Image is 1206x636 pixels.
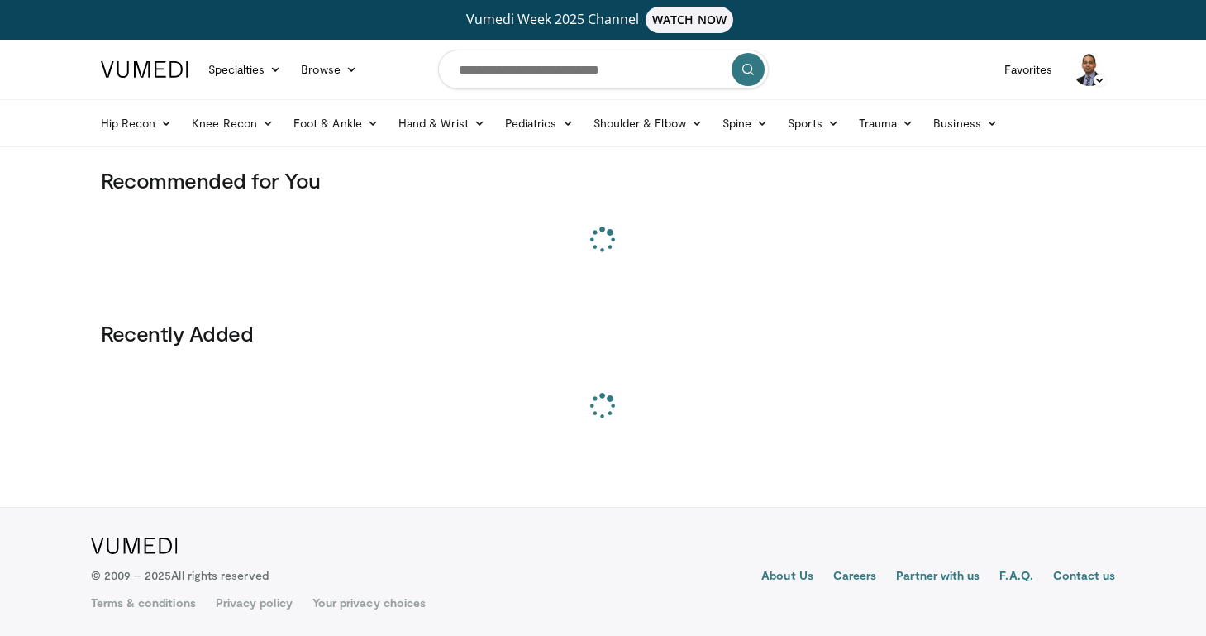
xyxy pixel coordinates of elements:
a: Privacy policy [216,595,293,611]
h3: Recently Added [101,320,1106,347]
a: Careers [833,567,877,587]
img: VuMedi Logo [101,61,188,78]
a: Knee Recon [182,107,284,140]
a: Pediatrics [495,107,584,140]
a: Trauma [849,107,924,140]
a: Contact us [1053,567,1116,587]
a: About Us [761,567,813,587]
a: Browse [291,53,367,86]
span: All rights reserved [171,568,268,582]
a: Spine [713,107,778,140]
a: Shoulder & Elbow [584,107,713,140]
a: Sports [778,107,849,140]
span: WATCH NOW [646,7,733,33]
a: Partner with us [896,567,980,587]
a: Foot & Ankle [284,107,388,140]
a: Vumedi Week 2025 ChannelWATCH NOW [103,7,1104,33]
a: Favorites [994,53,1063,86]
a: Terms & conditions [91,595,196,611]
a: Hand & Wrist [388,107,495,140]
input: Search topics, interventions [438,50,769,89]
img: VuMedi Logo [91,538,178,554]
a: Your privacy choices [312,595,426,611]
a: F.A.Q. [999,567,1032,587]
h3: Recommended for You [101,167,1106,194]
img: Avatar [1073,53,1106,86]
a: Hip Recon [91,107,183,140]
a: Business [923,107,1008,140]
p: © 2009 – 2025 [91,567,269,584]
a: Specialties [198,53,292,86]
